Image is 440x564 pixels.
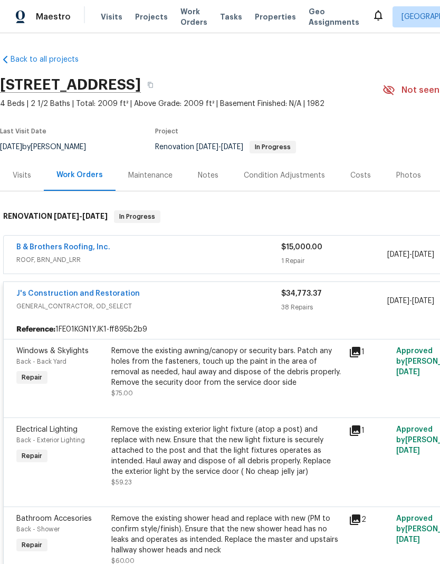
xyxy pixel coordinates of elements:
[220,13,242,21] span: Tasks
[396,170,421,181] div: Photos
[180,6,207,27] span: Work Orders
[13,170,31,181] div: Visits
[155,128,178,134] span: Project
[3,210,108,223] h6: RENOVATION
[349,513,390,526] div: 2
[412,251,434,258] span: [DATE]
[16,301,281,312] span: GENERAL_CONTRACTOR, OD_SELECT
[111,558,135,564] span: $60.00
[56,170,103,180] div: Work Orders
[111,424,342,477] div: Remove the existing exterior light fixture (atop a post) and replace with new. Ensure that the ne...
[396,368,420,376] span: [DATE]
[198,170,218,181] div: Notes
[135,12,168,22] span: Projects
[412,297,434,305] span: [DATE]
[196,143,218,151] span: [DATE]
[16,347,89,355] span: Windows & Skylights
[17,540,46,550] span: Repair
[396,536,420,543] span: [DATE]
[82,212,108,220] span: [DATE]
[16,324,55,335] b: Reference:
[221,143,243,151] span: [DATE]
[244,170,325,181] div: Condition Adjustments
[16,526,60,532] span: Back - Shower
[396,447,420,454] span: [DATE]
[101,12,122,22] span: Visits
[387,297,409,305] span: [DATE]
[251,144,295,150] span: In Progress
[196,143,243,151] span: -
[16,426,78,433] span: Electrical Lighting
[16,515,92,522] span: Bathroom Accesories
[16,358,66,365] span: Back - Back Yard
[115,211,159,222] span: In Progress
[128,170,173,181] div: Maintenance
[111,513,342,556] div: Remove the existing shower head and replace with new (PM to confirm style/finish). Ensure that th...
[17,372,46,383] span: Repair
[281,290,322,297] span: $34,773.37
[281,302,387,313] div: 38 Repairs
[309,6,359,27] span: Geo Assignments
[17,451,46,461] span: Repair
[281,244,322,251] span: $15,000.00
[349,424,390,437] div: 1
[36,12,71,22] span: Maestro
[349,346,390,358] div: 1
[281,256,387,266] div: 1 Repair
[141,75,160,94] button: Copy Address
[387,251,409,258] span: [DATE]
[54,212,108,220] span: -
[16,255,281,265] span: ROOF, BRN_AND_LRR
[255,12,296,22] span: Properties
[111,390,133,396] span: $75.00
[111,346,342,388] div: Remove the existing awning/canopy or security bars. Patch any holes from the fasteners, touch up ...
[16,437,85,443] span: Back - Exterior Lighting
[387,249,434,260] span: -
[16,290,140,297] a: J's Construction and Restoration
[54,212,79,220] span: [DATE]
[16,244,110,251] a: B & Brothers Roofing, Inc.
[155,143,296,151] span: Renovation
[111,479,132,485] span: $59.23
[387,296,434,306] span: -
[350,170,371,181] div: Costs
